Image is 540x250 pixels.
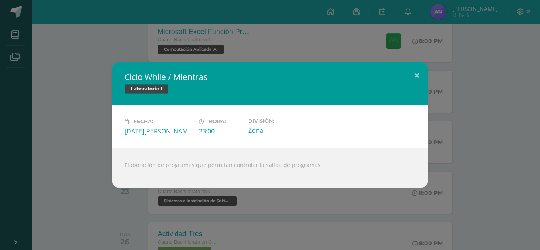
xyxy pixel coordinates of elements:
[134,119,153,125] span: Fecha:
[406,62,428,89] button: Close (Esc)
[125,84,168,94] span: Laboratorio I
[248,126,316,135] div: Zona
[125,127,193,135] div: [DATE][PERSON_NAME]
[199,127,242,135] div: 23:00
[112,148,428,188] div: Elaboración de programas que permitan controlar la salida de programas
[209,119,226,125] span: Hora:
[125,71,415,83] h2: Ciclo While / Mientras
[248,118,316,124] label: División:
